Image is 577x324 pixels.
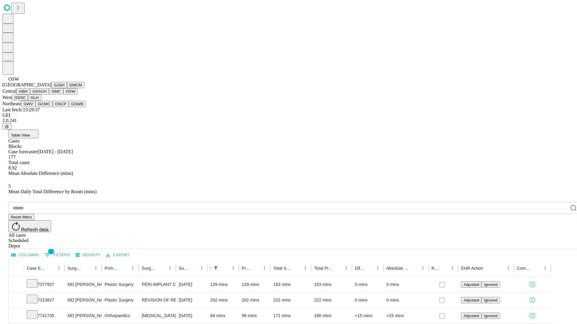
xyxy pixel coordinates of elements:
[273,292,308,308] div: 222 mins
[12,311,21,321] button: Expand
[10,250,41,260] button: Select columns
[142,277,172,292] div: PERI-IMPLANT CAPSULECTOMY, BREAST, COMPLETE, INCLUDING REMOVAL OF ALL INTRACAPSULAR CONTENTS
[481,297,500,303] button: Ignored
[2,101,21,106] span: Northeast
[53,101,69,107] button: OSCP
[210,277,236,292] div: 129 mins
[533,264,541,272] button: Sort
[8,165,17,170] span: 8.92
[210,266,211,271] div: Scheduled In Room Duration
[30,88,49,94] button: GSACH
[2,82,51,87] span: [GEOGRAPHIC_DATA]
[67,82,84,88] button: GMCM
[355,266,365,271] div: Difference
[68,308,99,323] div: MD [PERSON_NAME] [PERSON_NAME] Md
[463,298,479,302] span: Adjusted
[2,88,17,94] span: Central
[260,264,269,272] button: Menu
[8,76,19,82] span: OSW
[12,295,21,306] button: Expand
[12,280,21,290] button: Expand
[517,266,532,271] div: Comments
[166,264,174,272] button: Menu
[229,264,237,272] button: Menu
[2,95,12,100] span: West
[448,264,456,272] button: Menu
[314,292,349,308] div: 222 mins
[342,264,350,272] button: Menu
[386,266,410,271] div: Absolute Difference
[105,308,136,323] div: Orthopaedics
[68,277,99,292] div: MD [PERSON_NAME] [PERSON_NAME] Md
[105,277,136,292] div: Plastic Surgery
[210,308,236,323] div: 84 mins
[142,266,157,271] div: Surgery Name
[51,82,67,88] button: GJSH
[273,308,308,323] div: 171 mins
[374,264,382,272] button: Menu
[197,264,206,272] button: Menu
[463,282,479,287] span: Adjusted
[410,264,419,272] button: Sort
[242,292,267,308] div: 202 mins
[463,313,479,318] span: Adjusted
[8,184,11,189] span: 5
[481,313,500,319] button: Ignored
[314,266,333,271] div: Total Predicted Duration
[210,292,236,308] div: 202 mins
[142,308,172,323] div: [MEDICAL_DATA] DIAGNOSTIC
[484,298,497,302] span: Ignored
[74,250,102,260] button: Density
[179,277,204,292] div: [DATE]
[189,264,197,272] button: Sort
[27,266,46,271] div: Case Epic Id
[461,281,481,288] button: Adjusted
[142,292,172,308] div: REVISION OF RECONSTRUCTED BREAST
[17,88,30,94] button: GBH
[242,277,267,292] div: 129 mins
[120,264,129,272] button: Sort
[484,313,497,318] span: Ignored
[68,266,83,271] div: Surgeon Name
[461,266,483,271] div: EHR Action
[242,266,252,271] div: Predicted In Room Duration
[21,101,35,107] button: GWV
[504,264,512,272] button: Menu
[46,264,55,272] button: Sort
[179,292,204,308] div: [DATE]
[68,292,99,308] div: MD [PERSON_NAME] [PERSON_NAME] Md
[38,149,73,154] span: [DATE] - [DATE]
[21,227,49,232] span: Refresh data
[28,94,41,101] button: GLH
[8,149,38,154] span: Case forecaster
[252,264,260,272] button: Sort
[83,264,92,272] button: Sort
[484,264,492,272] button: Sort
[179,266,188,271] div: Surgery Date
[440,264,448,272] button: Sort
[355,277,380,292] div: 0 mins
[386,277,426,292] div: 0 mins
[314,308,349,323] div: 186 mins
[27,277,62,292] div: 7377937
[179,308,204,323] div: [DATE]
[48,248,54,254] span: 1
[11,215,32,219] span: Reset filters
[55,264,63,272] button: Menu
[314,277,349,292] div: 153 mins
[27,292,62,308] div: 7313827
[49,88,63,94] button: GMC
[8,220,51,232] button: Refresh data
[293,264,301,272] button: Sort
[481,281,500,288] button: Ignored
[365,264,374,272] button: Sort
[419,264,427,272] button: Menu
[2,118,575,123] div: 2.0.241
[212,264,220,272] div: 1 active filter
[386,292,426,308] div: 0 mins
[8,214,34,220] button: Reset filters
[432,266,439,271] div: Resolved in EHR
[221,264,229,272] button: Sort
[212,264,220,272] button: Show filters
[273,266,292,271] div: Total Scheduled Duration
